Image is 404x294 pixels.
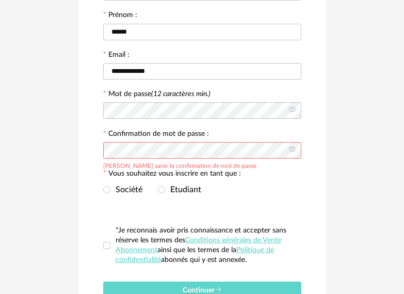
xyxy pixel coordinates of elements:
a: Conditions générales de Vente Abonnement [116,237,281,254]
span: *Je reconnais avoir pris connaissance et accepter sans réserve les termes des ainsi que les terme... [116,227,286,264]
a: Politique de confidentialité [116,246,274,264]
label: Confirmation de mot de passe : [103,130,209,140]
div: [PERSON_NAME] saisir la confirmation de mot de passe [103,161,256,169]
span: Société [110,185,142,194]
span: Continuer [183,287,222,294]
label: Email : [103,51,130,60]
label: Vous souhaitez vous inscrire en tant que : [103,170,241,179]
span: Etudiant [165,185,201,194]
label: Prénom : [103,11,137,21]
i: (12 caractères min.) [151,90,211,98]
label: Mot de passe [108,90,211,98]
